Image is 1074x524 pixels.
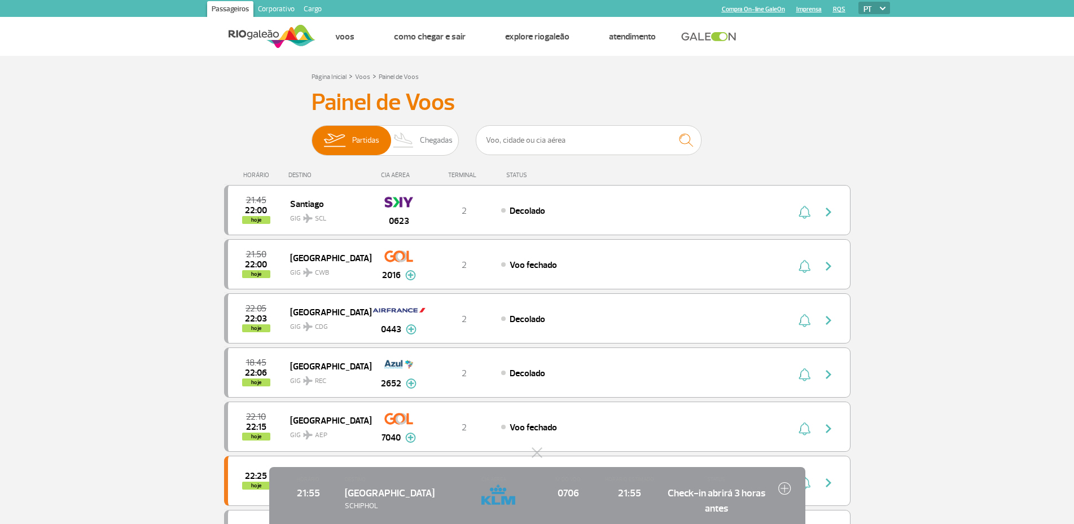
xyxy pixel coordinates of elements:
span: Chegadas [420,126,453,155]
a: Como chegar e sair [394,31,466,42]
span: GIG [290,208,362,224]
img: seta-direita-painel-voo.svg [822,205,835,219]
a: RQS [833,6,845,13]
span: 7040 [382,431,401,444]
a: Cargo [299,1,326,19]
span: hoje [242,270,270,278]
img: slider-embarque [317,126,352,155]
span: SCL [315,214,326,224]
div: TERMINAL [427,171,501,179]
span: 0443 [381,323,401,336]
div: HORÁRIO [227,171,289,179]
img: mais-info-painel-voo.svg [406,324,417,334]
span: hoje [242,433,270,441]
div: STATUS [501,171,593,179]
a: Atendimento [609,31,656,42]
span: CWB [315,268,329,278]
span: 2 [462,205,467,217]
span: hoje [242,324,270,332]
img: sino-painel-voo.svg [799,368,810,381]
span: 2 [462,259,467,271]
span: 2 [462,314,467,325]
span: hoje [242,378,270,386]
span: STATUS [666,475,766,483]
span: Decolado [510,205,545,217]
span: [GEOGRAPHIC_DATA] [290,305,362,319]
span: 2025-09-25 22:10:00 [246,413,266,421]
span: GIG [290,424,362,441]
span: SCHIPHOL [345,501,471,512]
span: CIA AÉREA [481,475,532,483]
a: Compra On-line GaleOn [722,6,785,13]
span: 2652 [381,377,401,390]
a: > [349,69,353,82]
span: hoje [242,216,270,224]
img: sino-painel-voo.svg [799,205,810,219]
h3: Painel de Voos [312,89,763,117]
span: REC [315,376,326,386]
a: Página Inicial [312,73,347,81]
img: destiny_airplane.svg [303,268,313,277]
span: 2025-09-25 21:45:00 [246,196,266,204]
span: DESTINO [345,475,471,483]
span: [GEOGRAPHIC_DATA] [290,413,362,428]
span: 2025-09-25 22:03:35 [245,315,267,323]
span: 2025-09-25 22:15:49 [246,423,266,431]
span: Voo fechado [510,422,557,433]
span: Check-in abrirá 3 horas antes [666,486,766,516]
span: 2025-09-25 22:00:00 [245,206,267,214]
span: 0623 [389,214,409,228]
span: 2 [462,368,467,379]
span: HORÁRIO [283,475,334,483]
span: GIG [290,316,362,332]
span: [GEOGRAPHIC_DATA] [345,487,435,499]
span: Santiago [290,196,362,211]
input: Voo, cidade ou cia aérea [476,125,702,155]
a: Voos [355,73,370,81]
span: 2025-09-25 22:05:00 [246,305,266,312]
span: CDG [315,322,328,332]
span: 2016 [382,268,401,282]
span: Decolado [510,368,545,379]
img: sino-painel-voo.svg [799,422,810,435]
a: Voos [335,31,354,42]
span: 2025-09-25 18:45:00 [246,359,266,367]
img: seta-direita-painel-voo.svg [822,259,835,273]
img: sino-painel-voo.svg [799,314,810,327]
img: seta-direita-painel-voo.svg [822,314,835,327]
div: CIA AÉREA [371,171,427,179]
span: 21:55 [604,486,655,500]
span: [GEOGRAPHIC_DATA] [290,250,362,265]
span: AEP [315,430,327,441]
span: 2 [462,422,467,433]
span: 21:55 [283,486,334,500]
span: [GEOGRAPHIC_DATA] [290,359,362,373]
a: Corporativo [253,1,299,19]
img: destiny_airplane.svg [303,376,313,385]
a: Passageiros [207,1,253,19]
img: sino-painel-voo.svg [799,259,810,273]
img: destiny_airplane.svg [303,430,313,439]
img: seta-direita-painel-voo.svg [822,368,835,381]
span: GIG [290,262,362,278]
span: 2025-09-25 21:50:00 [246,250,266,258]
a: > [372,69,376,82]
img: mais-info-painel-voo.svg [406,378,417,389]
a: Explore RIOgaleão [505,31,569,42]
img: mais-info-painel-voo.svg [405,270,416,280]
span: Nº DO VOO [543,475,593,483]
div: DESTINO [288,171,371,179]
img: seta-direita-painel-voo.svg [822,422,835,435]
img: destiny_airplane.svg [303,322,313,331]
span: Voo fechado [510,259,557,271]
span: GIG [290,370,362,386]
span: 2025-09-25 22:00:51 [245,261,267,268]
span: 0706 [543,486,593,500]
span: Decolado [510,314,545,325]
span: 2025-09-25 22:06:00 [245,369,267,377]
img: slider-desembarque [387,126,420,155]
a: Imprensa [796,6,822,13]
a: Painel de Voos [379,73,419,81]
span: HORÁRIO ESTIMADO [604,475,655,483]
img: destiny_airplane.svg [303,214,313,223]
